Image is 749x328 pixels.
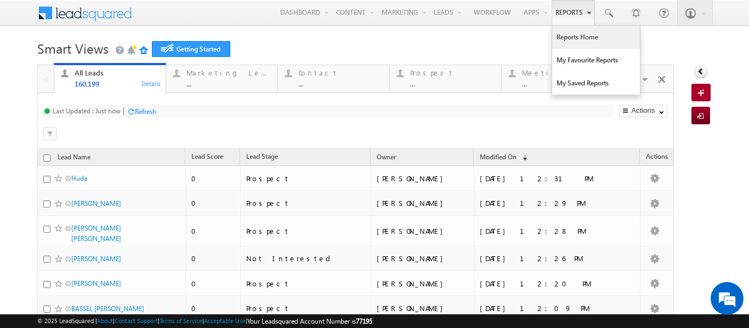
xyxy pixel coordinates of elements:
[191,279,235,289] div: 0
[191,198,235,208] div: 0
[53,107,121,115] div: Last Updated : Just now
[480,226,631,236] div: [DATE] 12:28 PM
[241,151,283,165] a: Lead Stage
[43,154,50,162] input: Check all records
[191,152,223,160] span: Lead Score
[377,303,469,313] div: [PERSON_NAME]
[186,79,271,88] div: ...
[377,279,469,289] div: [PERSON_NAME]
[75,79,159,88] div: 160,199
[115,317,158,324] a: Contact Support
[71,279,121,287] a: [PERSON_NAME]
[37,39,109,57] span: Smart Views
[37,316,372,326] span: © 2025 LeadSquared | | | | |
[246,226,366,236] div: Prospect
[191,174,235,183] div: 0
[377,153,396,161] span: Owner
[191,226,235,236] div: 0
[522,68,606,77] div: Meeting
[480,153,517,161] span: Modified On
[298,68,383,77] div: Contact
[246,303,366,313] div: Prospect
[97,317,113,324] a: About
[204,317,246,324] a: Acceptable Use
[552,26,640,49] a: Reports Home
[75,68,159,77] div: All Leads
[377,254,469,263] div: [PERSON_NAME]
[480,198,631,208] div: [DATE] 12:29 PM
[186,151,229,165] a: Lead Score
[71,199,121,208] a: [PERSON_NAME]
[166,65,278,93] a: Marketing Leads...
[141,78,162,88] div: Details
[480,174,631,183] div: [DATE] 12:31 PM
[191,303,235,313] div: 0
[518,153,527,162] span: (sorted descending)
[247,317,372,325] span: Your Leadsquared Account Number is
[54,63,166,94] a: All Leads160,199Details
[246,254,366,263] div: Not Interested
[152,41,230,57] a: Getting Started
[191,254,235,263] div: 0
[160,317,202,324] a: Terms of Service
[501,65,614,93] a: Meeting...
[52,151,96,165] a: Lead Name
[277,65,390,93] a: Contact...
[246,279,366,289] div: Prospect
[71,224,121,243] a: [PERSON_NAME] [PERSON_NAME]
[640,151,673,165] span: Actions
[246,198,366,208] div: Prospect
[71,304,144,313] a: BASSEL [PERSON_NAME]
[246,174,366,183] div: Prospect
[552,72,640,95] a: My Saved Reports
[186,68,271,77] div: Marketing Leads
[377,174,469,183] div: [PERSON_NAME]
[474,151,532,165] a: Modified On (sorted descending)
[480,279,631,289] div: [DATE] 12:20 PM
[377,198,469,208] div: [PERSON_NAME]
[298,79,383,88] div: ...
[246,152,278,160] span: Lead Stage
[552,49,640,72] a: My Favourite Reports
[480,303,631,313] div: [DATE] 12:09 PM
[377,226,469,236] div: [PERSON_NAME]
[522,79,606,88] div: ...
[389,65,502,93] a: Prospect...
[356,317,372,325] span: 77195
[410,79,495,88] div: ...
[71,255,121,263] a: [PERSON_NAME]
[71,174,87,182] a: Huda
[410,68,495,77] div: Prospect
[135,107,156,116] div: Refresh
[480,254,631,263] div: [DATE] 12:26 PM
